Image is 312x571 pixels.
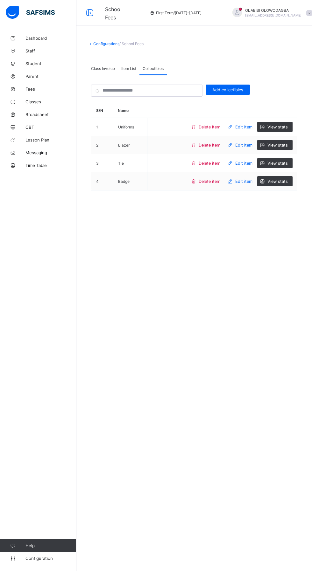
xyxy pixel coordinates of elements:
span: Delete item [199,125,220,129]
span: Lesson Plan [25,137,76,142]
span: Delete item [199,161,220,166]
span: Time Table [25,163,76,168]
a: Configurations [93,41,119,46]
img: safsims [6,6,55,19]
span: Edit item [235,161,252,166]
span: Staff [25,48,76,53]
td: 4 [91,172,113,190]
span: Item List [121,66,136,71]
span: Class Invoice [91,66,115,71]
td: 2 [91,136,113,154]
span: CBT [25,125,76,130]
th: S/N [91,103,113,118]
th: Name [113,103,147,118]
span: View stats [267,125,288,129]
span: Delete item [199,179,220,184]
span: Edit item [235,125,252,129]
span: Configuration [25,556,76,561]
td: 3 [91,154,113,172]
span: Edit item [235,143,252,148]
span: Fees [25,86,76,92]
td: Badge [113,172,147,190]
td: Uniforms [113,118,147,136]
span: Parent [25,74,76,79]
span: OLABISI OLOWODAGBA [245,8,301,13]
span: / School Fees [119,41,144,46]
span: Dashboard [25,36,76,41]
span: Add collectibles [212,87,243,92]
span: Classes [25,99,76,104]
span: School Fees [105,6,122,21]
span: Student [25,61,76,66]
td: Blazer [113,136,147,154]
span: session/term information [150,10,202,15]
td: Tie [113,154,147,172]
span: [EMAIL_ADDRESS][DOMAIN_NAME] [245,13,301,17]
span: Help [25,543,76,548]
span: Messaging [25,150,76,155]
span: Edit item [235,179,252,184]
span: View stats [267,161,288,166]
span: Broadsheet [25,112,76,117]
span: View stats [267,179,288,184]
span: Collectibles [143,66,164,71]
span: Delete item [199,143,220,148]
td: 1 [91,118,113,136]
span: View stats [267,143,288,148]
